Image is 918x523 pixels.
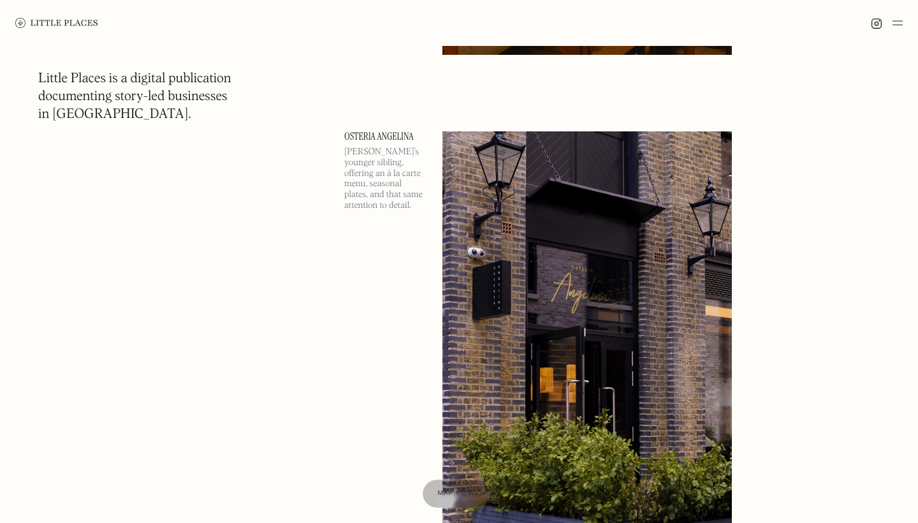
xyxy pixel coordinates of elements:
span: Map view [438,490,475,497]
p: [PERSON_NAME]’s younger sibling, offering an à la carte menu, seasonal plates, and that same atte... [344,147,427,211]
a: Osteria Angelina [344,131,427,142]
h1: Little Places is a digital publication documenting story-led businesses in [GEOGRAPHIC_DATA]. [38,70,231,124]
a: Map view [423,480,490,508]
